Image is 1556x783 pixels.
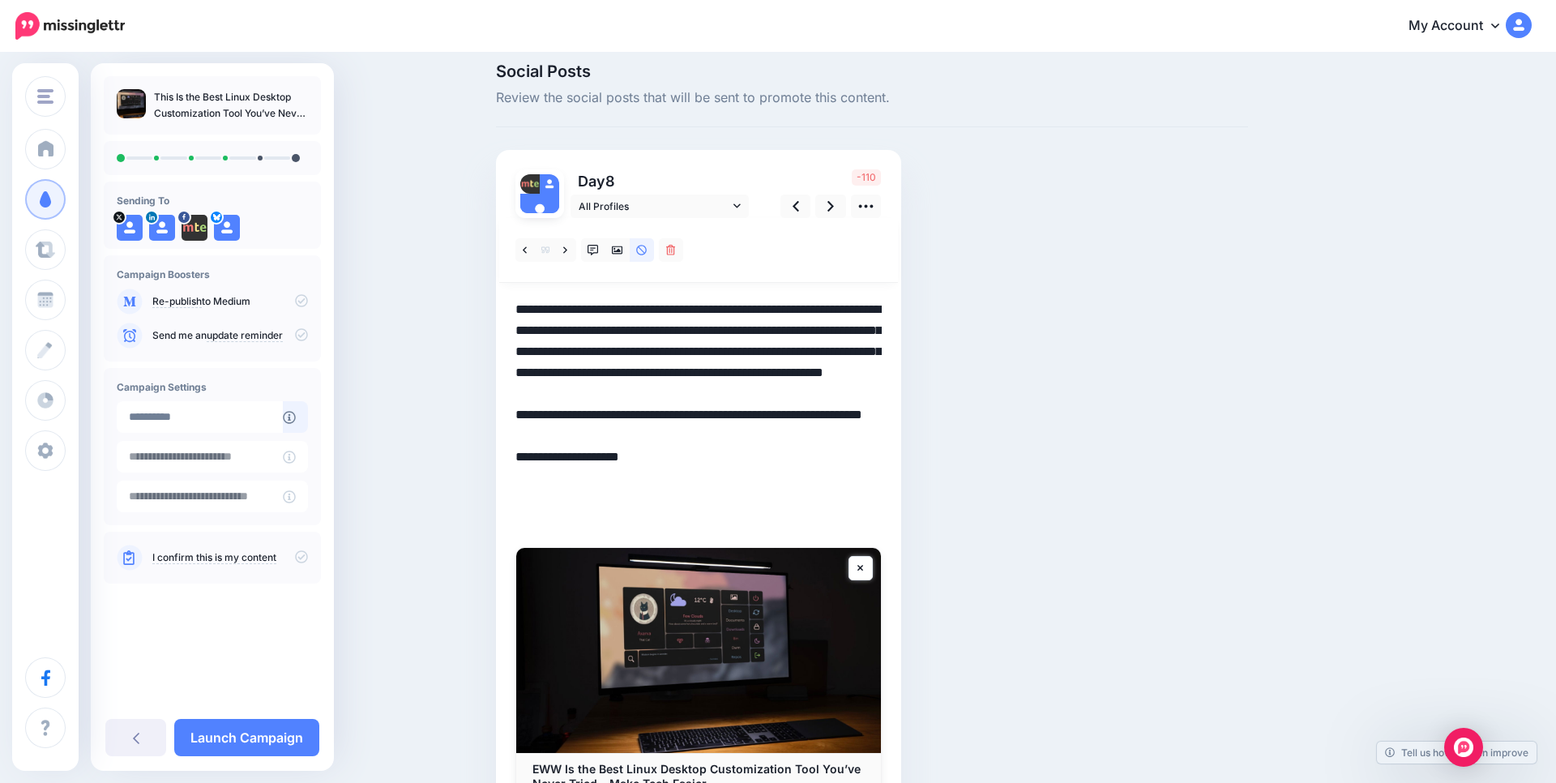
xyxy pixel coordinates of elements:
[182,215,207,241] img: 310393109_477915214381636_3883985114093244655_n-bsa153274.png
[152,294,308,309] p: to Medium
[152,551,276,564] a: I confirm this is my content
[37,89,53,104] img: menu.png
[117,381,308,393] h4: Campaign Settings
[117,215,143,241] img: user_default_image.png
[207,329,283,342] a: update reminder
[1444,728,1483,767] div: Open Intercom Messenger
[214,215,240,241] img: user_default_image.png
[520,194,559,233] img: user_default_image.png
[496,88,1248,109] span: Review the social posts that will be sent to promote this content.
[1377,742,1537,764] a: Tell us how we can improve
[605,173,615,190] span: 8
[520,174,540,194] img: 310393109_477915214381636_3883985114093244655_n-bsa153274.png
[540,174,559,194] img: user_default_image.png
[852,169,881,186] span: -110
[579,198,729,215] span: All Profiles
[496,63,1248,79] span: Social Posts
[15,12,125,40] img: Missinglettr
[117,195,308,207] h4: Sending To
[571,195,749,218] a: All Profiles
[1392,6,1532,46] a: My Account
[117,89,146,118] img: c96a05d77dafed2d683634fa3268d370_thumb.jpg
[154,89,308,122] p: This Is the Best Linux Desktop Customization Tool You’ve Never Tried
[152,295,202,308] a: Re-publish
[117,268,308,280] h4: Campaign Boosters
[152,328,308,343] p: Send me an
[571,169,751,193] p: Day
[149,215,175,241] img: user_default_image.png
[516,548,881,753] img: EWW Is the Best Linux Desktop Customization Tool You’ve Never Tried - Make Tech Easier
